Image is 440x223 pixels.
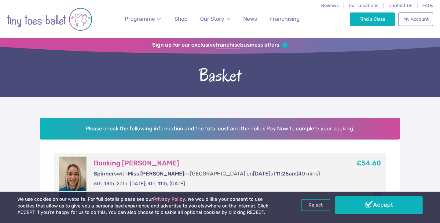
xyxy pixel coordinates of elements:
[216,42,240,48] strong: franchise
[321,3,339,8] a: Reviews
[388,3,413,8] a: Contact Us
[422,3,433,8] a: FAQs
[253,171,270,177] span: [DATE]
[94,171,117,177] span: Spinners
[153,196,185,202] a: Privacy Policy
[335,196,423,214] a: Accept
[301,199,330,211] a: Reject
[122,12,164,26] a: Programme
[267,12,302,26] a: Franchising
[269,16,300,22] span: Franchising
[240,12,260,26] a: News
[17,196,281,216] p: We use cookies on our website. For full details please see our . We would like your consent to us...
[197,12,233,26] a: Our Story
[200,16,224,22] span: Our Story
[40,118,400,139] h2: Please check the following information and the total cost and then click Pay Now to complete your...
[398,12,433,26] a: My Account
[172,12,190,26] a: Shop
[243,16,257,22] span: News
[357,159,381,167] b: £54.60
[349,3,379,8] a: Our Locations
[174,16,188,22] span: Shop
[125,16,155,22] span: Programme
[94,170,335,178] p: with in [GEOGRAPHIC_DATA] on at (40 mins)
[350,12,395,26] a: Find a Class
[152,42,288,48] a: Sign up for our exclusivefranchisebusiness offers
[94,159,335,168] h3: Booking [PERSON_NAME]
[128,171,184,177] span: Miss [PERSON_NAME]
[94,180,335,187] p: 6th, 13th, 20th, [DATE]; 4th, 11th, [DATE]
[276,171,297,177] span: 11:25am
[7,4,92,35] img: tiny toes ballet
